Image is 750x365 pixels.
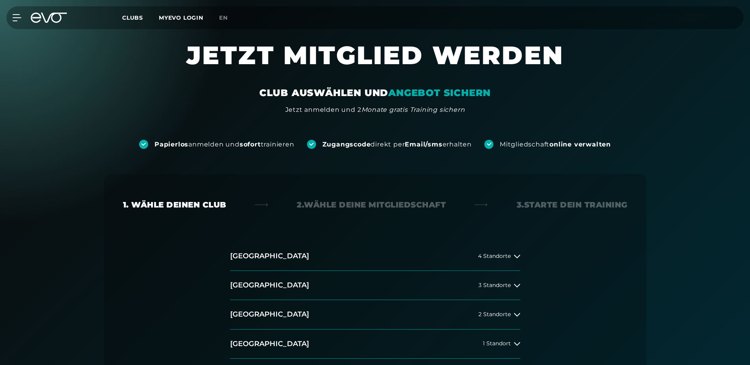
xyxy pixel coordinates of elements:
h2: [GEOGRAPHIC_DATA] [230,339,309,349]
span: Clubs [122,14,143,21]
span: 4 Standorte [478,253,511,259]
em: Monate gratis Training sichern [361,106,465,113]
button: [GEOGRAPHIC_DATA]4 Standorte [230,242,520,271]
strong: sofort [240,141,261,148]
span: 2 Standorte [478,311,511,317]
h1: JETZT MITGLIED WERDEN [139,39,612,87]
div: Jetzt anmelden und 2 [285,105,465,115]
div: CLUB AUSWÄHLEN UND [259,87,491,99]
div: 3. Starte dein Training [517,199,627,210]
strong: Zugangscode [322,141,371,148]
em: ANGEBOT SICHERN [388,87,491,98]
div: Mitgliedschaft [500,140,611,149]
button: [GEOGRAPHIC_DATA]2 Standorte [230,300,520,329]
strong: online verwalten [549,141,611,148]
h2: [GEOGRAPHIC_DATA] [230,309,309,319]
strong: Email/sms [405,141,442,148]
a: Clubs [122,14,159,21]
div: 2. Wähle deine Mitgliedschaft [297,199,446,210]
div: direkt per erhalten [322,140,472,149]
div: 1. Wähle deinen Club [123,199,226,210]
button: [GEOGRAPHIC_DATA]1 Standort [230,330,520,359]
h2: [GEOGRAPHIC_DATA] [230,251,309,261]
strong: Papierlos [154,141,188,148]
span: 1 Standort [483,341,511,346]
div: anmelden und trainieren [154,140,294,149]
span: 3 Standorte [478,282,511,288]
a: MYEVO LOGIN [159,14,203,21]
button: [GEOGRAPHIC_DATA]3 Standorte [230,271,520,300]
h2: [GEOGRAPHIC_DATA] [230,280,309,290]
a: en [219,13,237,22]
span: en [219,14,228,21]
